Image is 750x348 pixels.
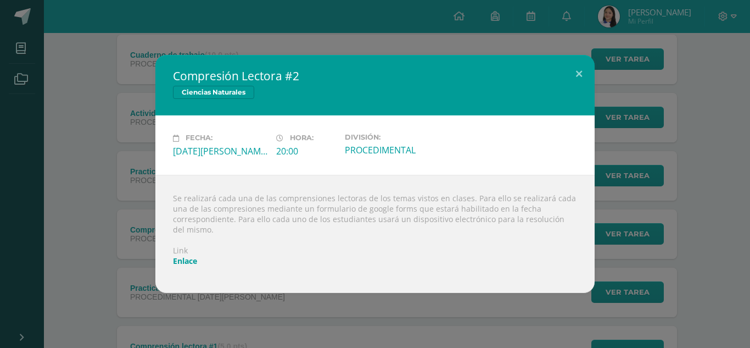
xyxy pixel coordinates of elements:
a: Enlace [173,256,197,266]
div: 20:00 [276,145,336,157]
label: División: [345,133,439,141]
button: Close (Esc) [563,55,595,92]
span: Fecha: [186,134,212,142]
div: Se realizará cada una de las comprensiones lectoras de los temas vistos en clases. Para ello se r... [155,175,595,293]
div: [DATE][PERSON_NAME] [173,145,267,157]
div: PROCEDIMENTAL [345,144,439,156]
span: Ciencias Naturales [173,86,254,99]
span: Hora: [290,134,314,142]
h2: Compresión Lectora #2 [173,68,577,84]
